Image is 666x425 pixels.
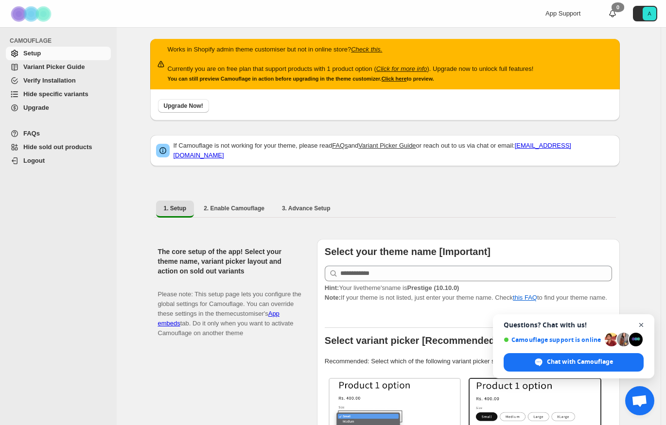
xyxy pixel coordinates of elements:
b: Select variant picker [Recommended] [325,335,498,346]
button: Upgrade Now! [158,99,209,113]
span: Your live theme's name is [325,284,459,291]
strong: Prestige (10.10.0) [407,284,459,291]
a: 0 [608,9,617,18]
span: Questions? Chat with us! [504,321,644,329]
div: 0 [612,2,624,12]
small: You can still preview Camouflage in action before upgrading in the theme customizer. to preview. [168,76,434,82]
span: Hide specific variants [23,90,88,98]
button: Avatar with initials A [633,6,657,21]
div: Open chat [625,386,654,415]
a: Click for more info [376,65,427,72]
span: Upgrade [23,104,49,111]
span: Close chat [635,319,648,331]
span: Avatar with initials A [643,7,656,20]
a: Check this. [351,46,382,53]
p: Recommended: Select which of the following variant picker styles match your theme. [325,357,612,366]
span: FAQs [23,130,40,137]
text: A [648,11,651,17]
span: CAMOUFLAGE [10,37,112,45]
strong: Hint: [325,284,339,291]
span: Logout [23,157,45,164]
span: 1. Setup [164,204,187,212]
p: Works in Shopify admin theme customiser but not in online store? [168,45,534,54]
a: Hide specific variants [6,87,111,101]
span: Setup [23,50,41,57]
span: Hide sold out products [23,143,92,151]
p: Please note: This setup page lets you configure the global settings for Camouflage. You can overr... [158,280,301,338]
b: Select your theme name [Important] [325,246,491,257]
a: Click here [382,76,407,82]
a: FAQs [332,142,348,149]
span: Camouflage support is online [504,336,601,343]
span: Variant Picker Guide [23,63,85,70]
span: 2. Enable Camouflage [204,204,264,212]
strong: Note: [325,294,341,301]
div: Chat with Camouflage [504,353,644,372]
p: If Camouflage is not working for your theme, please read and or reach out to us via chat or email: [174,141,614,160]
a: Hide sold out products [6,140,111,154]
p: Currently you are on free plan that support products with 1 product option ( ). Upgrade now to un... [168,64,534,74]
span: Upgrade Now! [164,102,203,110]
span: Chat with Camouflage [547,357,613,366]
a: Setup [6,47,111,60]
h2: The core setup of the app! Select your theme name, variant picker layout and action on sold out v... [158,247,301,276]
span: App Support [545,10,580,17]
a: Logout [6,154,111,168]
a: this FAQ [513,294,537,301]
span: Verify Installation [23,77,76,84]
span: 3. Advance Setup [282,204,331,212]
a: Variant Picker Guide [6,60,111,74]
a: Variant Picker Guide [358,142,416,149]
a: Verify Installation [6,74,111,87]
img: Camouflage [8,0,56,27]
a: FAQs [6,127,111,140]
a: Upgrade [6,101,111,115]
p: If your theme is not listed, just enter your theme name. Check to find your theme name. [325,283,612,303]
